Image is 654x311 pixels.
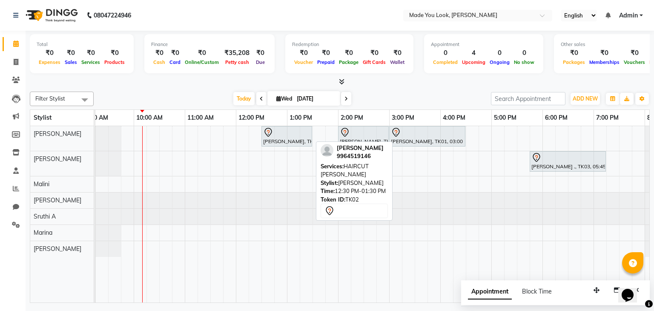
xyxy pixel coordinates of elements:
[253,48,268,58] div: ₹0
[151,48,167,58] div: ₹0
[151,41,268,48] div: Finance
[337,59,361,65] span: Package
[292,41,407,48] div: Redemption
[522,288,552,295] span: Block Time
[460,59,488,65] span: Upcoming
[34,245,81,253] span: [PERSON_NAME]
[337,48,361,58] div: ₹0
[34,114,52,121] span: Stylist
[561,48,587,58] div: ₹0
[321,196,388,204] div: TK02
[531,153,605,170] div: [PERSON_NAME] ., TK03, 05:45 PM-07:15 PM, CURL-CUT ABOVE SHOULDER PALLAVI
[183,48,221,58] div: ₹0
[431,48,460,58] div: 0
[388,59,407,65] span: Wallet
[618,277,645,302] iframe: chat widget
[94,3,131,27] b: 08047224946
[102,48,127,58] div: ₹0
[292,59,315,65] span: Voucher
[488,48,512,58] div: 0
[287,112,314,124] a: 1:00 PM
[321,187,388,196] div: 12:30 PM-01:30 PM
[492,112,519,124] a: 5:00 PM
[622,59,647,65] span: Vouchers
[167,48,183,58] div: ₹0
[185,112,216,124] a: 11:00 AM
[587,48,622,58] div: ₹0
[460,48,488,58] div: 4
[37,48,63,58] div: ₹0
[468,284,512,299] span: Appointment
[37,41,127,48] div: Total
[63,59,79,65] span: Sales
[361,48,388,58] div: ₹0
[571,93,600,105] button: ADD NEW
[488,59,512,65] span: Ongoing
[315,48,337,58] div: ₹0
[573,95,598,102] span: ADD NEW
[587,59,622,65] span: Memberships
[221,48,253,58] div: ₹35,208
[622,48,647,58] div: ₹0
[388,48,407,58] div: ₹0
[361,59,388,65] span: Gift Cards
[22,3,80,27] img: logo
[223,59,251,65] span: Petty cash
[83,112,110,124] a: 9:00 AM
[35,95,65,102] span: Filter Stylist
[337,152,384,161] div: 9964519146
[338,112,365,124] a: 2:00 PM
[512,59,536,65] span: No show
[34,196,81,204] span: [PERSON_NAME]
[619,11,638,20] span: Admin
[183,59,221,65] span: Online/Custom
[390,112,416,124] a: 3:00 PM
[441,112,468,124] a: 4:00 PM
[34,155,81,163] span: [PERSON_NAME]
[167,59,183,65] span: Card
[321,179,338,186] span: Stylist:
[254,59,267,65] span: Due
[431,41,536,48] div: Appointment
[34,213,56,220] span: Sruthi A
[233,92,255,105] span: Today
[151,59,167,65] span: Cash
[337,144,384,151] span: [PERSON_NAME]
[390,127,465,145] div: [PERSON_NAME], TK01, 03:00 PM-04:30 PM, ROOT TOUCH UP [PERSON_NAME]
[294,92,337,105] input: 2025-09-03
[321,163,344,170] span: Services:
[134,112,165,124] a: 10:00 AM
[491,92,565,105] input: Search Appointment
[236,112,267,124] a: 12:00 PM
[34,180,49,188] span: Malini
[512,48,536,58] div: 0
[594,112,621,124] a: 7:00 PM
[102,59,127,65] span: Products
[37,59,63,65] span: Expenses
[561,59,587,65] span: Packages
[321,179,388,187] div: [PERSON_NAME]
[63,48,79,58] div: ₹0
[274,95,294,102] span: Wed
[321,144,333,157] img: profile
[321,163,369,178] span: HAIRCUT [PERSON_NAME]
[34,229,52,236] span: Marina
[79,59,102,65] span: Services
[79,48,102,58] div: ₹0
[431,59,460,65] span: Completed
[315,59,337,65] span: Prepaid
[543,112,570,124] a: 6:00 PM
[321,187,335,194] span: Time:
[339,127,388,145] div: [PERSON_NAME], TK01, 02:00 PM-03:00 PM, HAIRCUT [PERSON_NAME]
[34,130,81,138] span: [PERSON_NAME]
[262,127,311,145] div: [PERSON_NAME], TK02, 12:30 PM-01:30 PM, HAIRCUT [PERSON_NAME]
[292,48,315,58] div: ₹0
[321,196,345,203] span: Token ID:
